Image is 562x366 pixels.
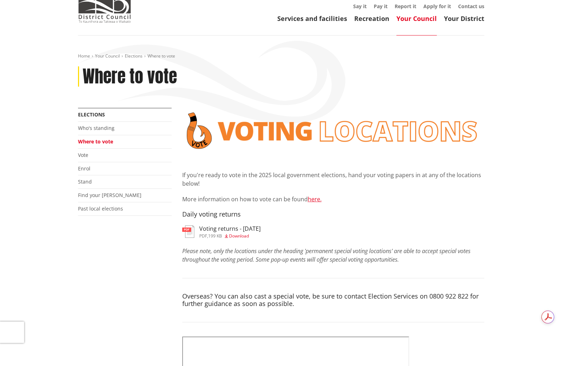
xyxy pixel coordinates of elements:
[423,3,451,10] a: Apply for it
[78,111,105,118] a: Elections
[529,336,555,362] iframe: Messenger Launcher
[182,211,484,218] h4: Daily voting returns
[182,247,471,263] em: Please note, only the locations under the heading 'permanent special voting locations' are able t...
[78,178,92,185] a: Stand
[95,53,120,59] a: Your Council
[78,165,90,172] a: Enrol
[78,205,123,212] a: Past local elections
[182,293,484,308] h4: Overseas? You can also cast a special vote, be sure to contact Election Services on 0800 922 822 ...
[148,53,175,59] span: Where to vote
[199,234,261,238] div: ,
[277,14,347,23] a: Services and facilities
[458,3,484,10] a: Contact us
[199,225,261,232] h3: Voting returns - [DATE]
[374,3,388,10] a: Pay it
[182,108,484,153] img: voting locations banner
[182,225,194,238] img: document-pdf.svg
[199,233,207,239] span: pdf
[78,192,141,198] a: Find your [PERSON_NAME]
[78,53,90,59] a: Home
[354,14,389,23] a: Recreation
[83,66,177,87] h1: Where to vote
[444,14,484,23] a: Your District
[353,3,367,10] a: Say it
[125,53,143,59] a: Elections
[78,125,115,131] a: Who's standing
[182,225,261,238] a: Voting returns - [DATE] pdf,199 KB Download
[395,3,416,10] a: Report it
[182,195,484,203] p: More information on how to vote can be found
[78,152,88,158] a: Vote
[396,14,437,23] a: Your Council
[78,53,484,59] nav: breadcrumb
[308,195,322,203] a: here.
[182,171,484,188] p: If you're ready to vote in the 2025 local government elections, hand your voting papers in at any...
[229,233,249,239] span: Download
[78,138,113,145] a: Where to vote
[208,233,222,239] span: 199 KB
